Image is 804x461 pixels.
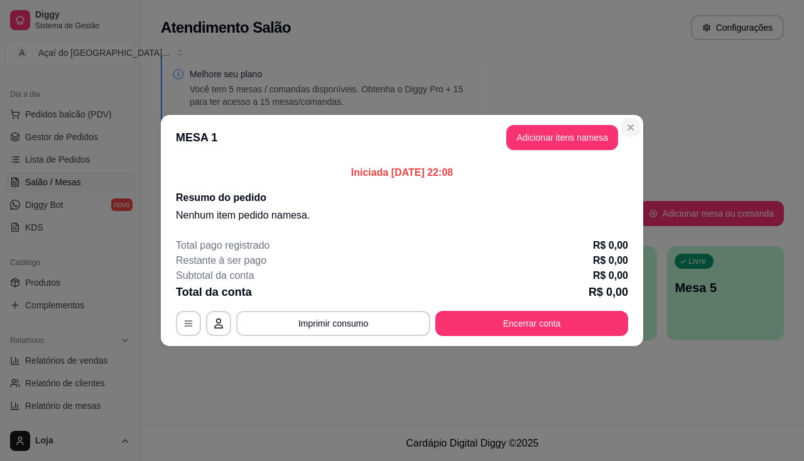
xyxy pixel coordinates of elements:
p: R$ 0,00 [593,238,628,253]
p: Restante à ser pago [176,253,266,268]
p: Iniciada [DATE] 22:08 [176,165,628,180]
p: Nenhum item pedido na mesa . [176,208,628,223]
p: Subtotal da conta [176,268,254,283]
p: R$ 0,00 [589,283,628,301]
p: R$ 0,00 [593,268,628,283]
header: MESA 1 [161,115,643,160]
button: Imprimir consumo [236,311,430,336]
h2: Resumo do pedido [176,190,628,205]
p: Total da conta [176,283,252,301]
button: Encerrar conta [435,311,628,336]
button: Adicionar itens namesa [506,125,618,150]
p: R$ 0,00 [593,253,628,268]
p: Total pago registrado [176,238,269,253]
button: Close [621,117,641,138]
